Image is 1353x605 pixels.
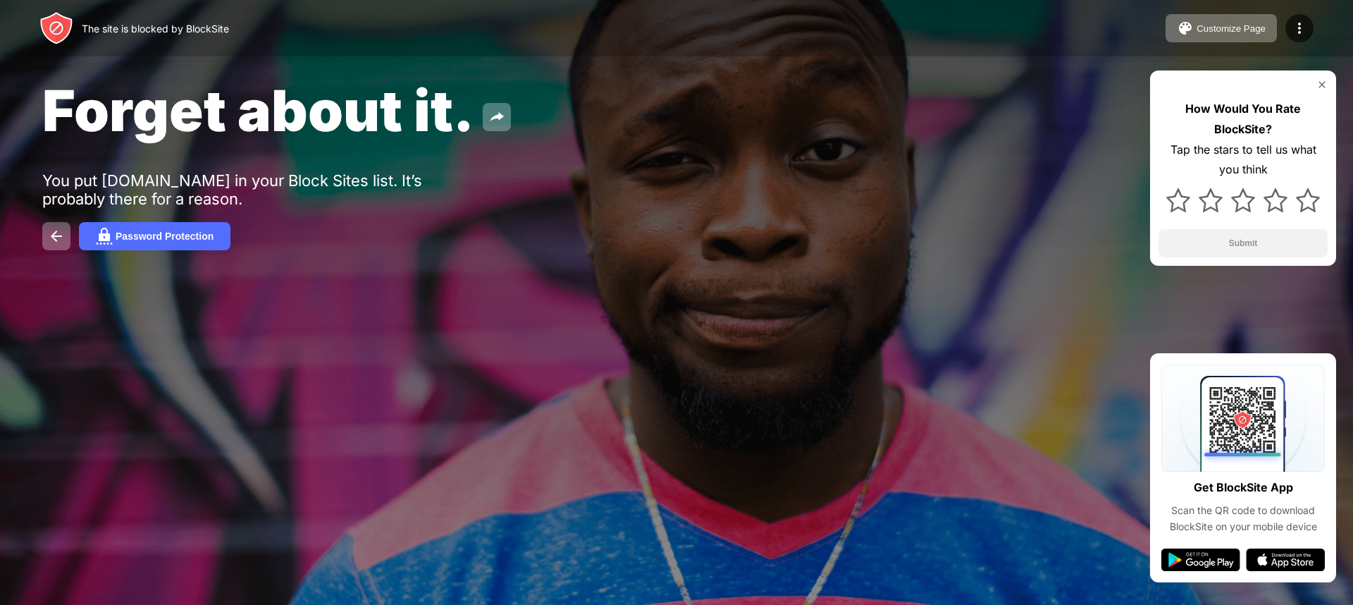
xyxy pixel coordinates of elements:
img: star.svg [1199,188,1223,212]
img: google-play.svg [1161,549,1240,571]
img: app-store.svg [1246,549,1325,571]
img: qrcode.svg [1161,365,1325,472]
img: header-logo.svg [39,11,73,45]
img: share.svg [488,109,505,126]
div: The site is blocked by BlockSite [82,23,229,35]
img: password.svg [96,228,113,245]
img: star.svg [1231,188,1255,212]
div: Password Protection [116,231,214,242]
img: star.svg [1264,188,1287,212]
img: star.svg [1296,188,1320,212]
img: pallet.svg [1177,20,1194,37]
img: menu-icon.svg [1291,20,1308,37]
div: Scan the QR code to download BlockSite on your mobile device [1161,503,1325,534]
button: Password Protection [79,222,230,250]
div: Tap the stars to tell us what you think [1159,140,1328,181]
img: rate-us-close.svg [1316,79,1328,90]
img: star.svg [1166,188,1190,212]
div: Customize Page [1197,23,1266,34]
span: Forget about it. [42,76,474,145]
div: You put [DOMAIN_NAME] in your Block Sites list. It’s probably there for a reason. [42,171,478,208]
button: Customize Page [1166,14,1277,42]
div: How Would You Rate BlockSite? [1159,99,1328,140]
img: back.svg [48,228,65,245]
button: Submit [1159,229,1328,257]
div: Get BlockSite App [1194,477,1293,498]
